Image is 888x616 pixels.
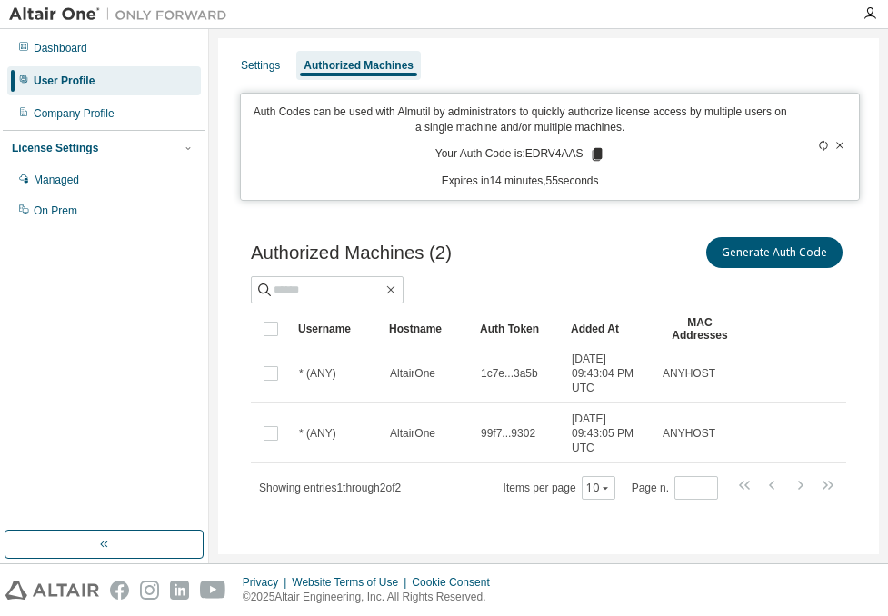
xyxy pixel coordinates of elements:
img: facebook.svg [110,581,129,600]
p: Your Auth Code is: EDRV4AAS [435,146,605,163]
p: Expires in 14 minutes, 55 seconds [252,174,788,189]
div: Privacy [243,575,292,590]
div: Username [298,314,374,343]
button: 10 [586,481,611,495]
span: 99f7...9302 [481,426,535,441]
span: ANYHOST [663,366,715,381]
span: Page n. [632,476,718,500]
p: © 2025 Altair Engineering, Inc. All Rights Reserved. [243,590,501,605]
div: Cookie Consent [412,575,500,590]
div: Managed [34,173,79,187]
p: Auth Codes can be used with Almutil by administrators to quickly authorize license access by mult... [252,104,788,135]
span: [DATE] 09:43:04 PM UTC [572,352,646,395]
img: Altair One [9,5,236,24]
div: User Profile [34,74,95,88]
div: Hostname [389,314,465,343]
span: * (ANY) [299,426,336,441]
span: * (ANY) [299,366,336,381]
span: Authorized Machines (2) [251,243,452,263]
div: MAC Addresses [662,314,738,343]
span: [DATE] 09:43:05 PM UTC [572,412,646,455]
span: 1c7e...3a5b [481,366,538,381]
div: Website Terms of Use [292,575,412,590]
span: Items per page [504,476,615,500]
div: Company Profile [34,106,115,121]
div: Auth Token [480,314,556,343]
img: youtube.svg [200,581,226,600]
div: License Settings [12,141,98,155]
div: Dashboard [34,41,87,55]
div: Settings [241,58,280,73]
span: AltairOne [390,426,435,441]
span: ANYHOST [663,426,715,441]
div: On Prem [34,204,77,218]
button: Generate Auth Code [706,237,843,268]
div: Authorized Machines [304,58,414,73]
span: Showing entries 1 through 2 of 2 [259,482,401,494]
img: linkedin.svg [170,581,189,600]
div: Added At [571,314,647,343]
span: AltairOne [390,366,435,381]
img: altair_logo.svg [5,581,99,600]
img: instagram.svg [140,581,159,600]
